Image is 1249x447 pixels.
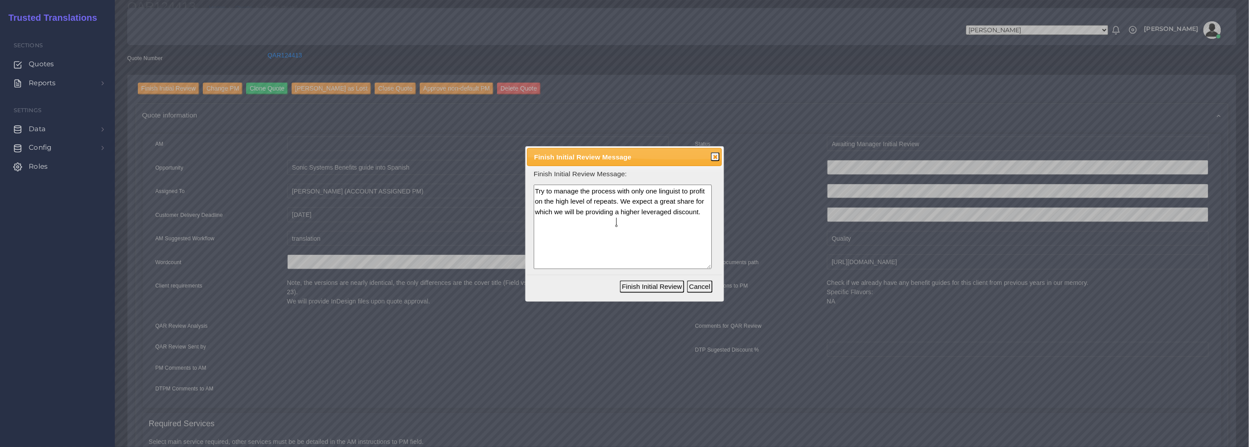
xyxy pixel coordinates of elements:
a: Trusted Translations [2,11,97,25]
button: Close [711,152,720,161]
span: Data [29,124,46,134]
button: Finish Initial Review [620,280,684,293]
span: Finish Initial Review Message [534,152,697,162]
a: Config [7,138,108,157]
span: Sections [14,42,43,49]
span: Reports [29,78,56,88]
a: Data [7,120,108,138]
a: Quotes [7,55,108,73]
p: Finish Initial Review Message: [534,169,715,178]
span: Quotes [29,59,54,69]
span: Roles [29,162,48,171]
a: Reports [7,74,108,92]
button: Cancel [687,280,713,293]
span: Settings [14,107,42,114]
span: Config [29,143,52,152]
h2: Trusted Translations [2,12,97,23]
a: Roles [7,157,108,176]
